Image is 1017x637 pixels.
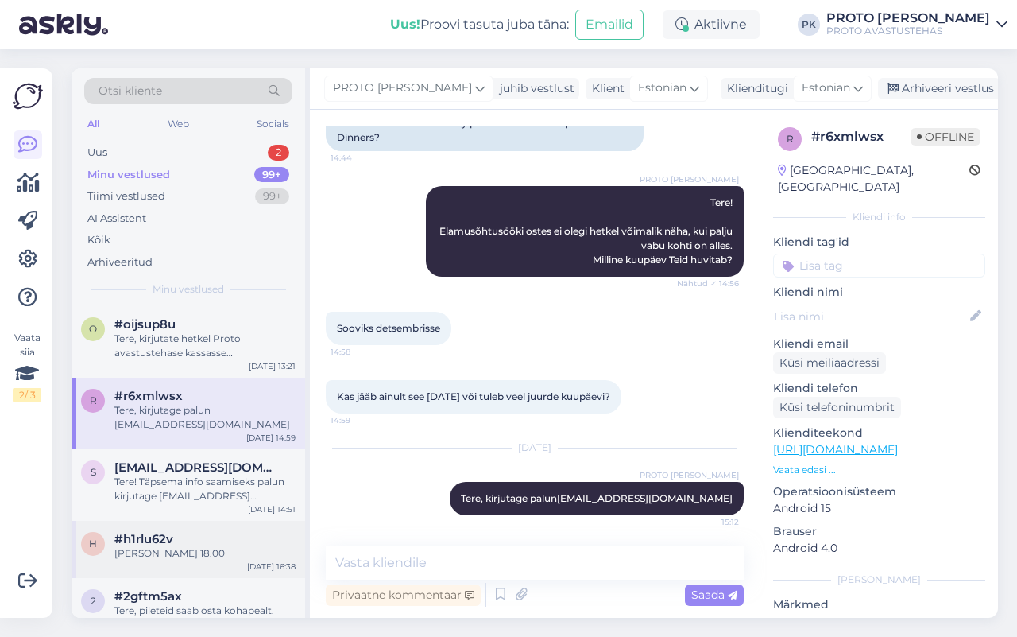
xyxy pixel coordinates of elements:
p: Kliendi telefon [773,380,985,397]
p: Vaata edasi ... [773,463,985,477]
div: Kliendi info [773,210,985,224]
div: Tere, kirjutage palun [EMAIL_ADDRESS][DOMAIN_NAME] [114,403,296,432]
span: 14:58 [331,346,390,358]
div: 99+ [254,167,289,183]
div: PROTO [PERSON_NAME] [826,12,990,25]
span: Saada [691,588,737,602]
div: Arhiveeri vestlus [878,78,1000,99]
div: juhib vestlust [493,80,574,97]
a: [URL][DOMAIN_NAME] [773,442,898,456]
span: Estonian [802,80,850,97]
p: Kliendi nimi [773,284,985,301]
div: [DATE] 14:51 [248,503,296,515]
div: Privaatne kommentaar [326,585,481,606]
span: r [90,394,97,406]
span: r [787,133,794,145]
div: 99+ [255,188,289,204]
div: [DATE] [326,441,744,455]
span: 14:44 [331,152,390,164]
p: Kliendi tag'id [773,234,985,251]
span: #2gftm5ax [114,589,182,604]
div: Web [164,114,192,134]
div: [DATE] 16:38 [247,561,296,573]
div: Minu vestlused [87,167,170,183]
div: [PERSON_NAME] 18.00 [114,546,296,561]
span: #r6xmlwsx [114,389,183,403]
span: Nähtud ✓ 14:56 [677,278,739,289]
span: 2 [91,595,96,607]
div: Klient [586,80,625,97]
span: Tere! Elamusõhtusööki ostes ei olegi hetkel võimalik näha, kui palju vabu kohti on alles. Milline... [439,196,735,266]
a: PROTO [PERSON_NAME]PROTO AVASTUSTEHAS [826,12,1007,37]
div: Tere, pileteid saab osta kohapealt. [114,604,296,618]
span: PROTO [PERSON_NAME] [333,80,472,97]
span: Tere, kirjutage palun [461,492,733,504]
div: PK [798,14,820,36]
div: Küsi meiliaadressi [773,352,886,374]
div: Tiimi vestlused [87,188,165,204]
span: Kas jääb ainult see [DATE] või tuleb veel juurde kuupäevi? [337,390,610,402]
span: PROTO [PERSON_NAME] [640,469,739,481]
div: 2 / 3 [13,388,41,402]
div: Kõik [87,232,110,248]
span: 15:12 [679,516,739,528]
p: Kliendi email [773,336,985,352]
div: Proovi tasuta juba täna: [390,15,569,34]
div: Vaata siia [13,331,41,402]
p: Android 4.0 [773,540,985,557]
span: o [89,323,97,335]
span: 14:59 [331,414,390,426]
span: Offline [911,128,980,146]
div: Where can I see how many places are left for Experience Dinners? [326,110,644,151]
div: Tere, kirjutate hetkel Proto avastustehase kassasse [PERSON_NAME] kahjuks selle küsimusega aidata... [114,332,296,360]
img: Askly Logo [13,81,43,111]
span: #h1rlu62v [114,532,173,546]
div: Arhiveeritud [87,254,153,270]
span: PROTO [PERSON_NAME] [640,173,739,185]
div: 2 [268,145,289,161]
div: [GEOGRAPHIC_DATA], [GEOGRAPHIC_DATA] [778,162,969,196]
div: [DATE] 13:21 [249,360,296,372]
div: [PERSON_NAME] [773,573,985,587]
input: Lisa nimi [774,308,967,325]
div: Küsi telefoninumbrit [773,397,901,418]
span: Otsi kliente [99,83,162,99]
div: [DATE] 14:59 [246,432,296,444]
b: Uus! [390,17,420,32]
button: Emailid [575,10,644,40]
p: Android 15 [773,500,985,517]
div: PROTO AVASTUSTEHAS [826,25,990,37]
span: #oijsup8u [114,317,176,332]
span: Estonian [638,80,686,97]
div: Aktiivne [663,10,760,39]
span: Sooviks detsembrisse [337,322,440,334]
span: h [89,538,97,550]
div: Klienditugi [721,80,788,97]
span: Minu vestlused [153,282,224,297]
div: All [84,114,102,134]
div: AI Assistent [87,211,146,227]
p: Brauser [773,523,985,540]
p: Operatsioonisüsteem [773,484,985,500]
span: siiri.aiaste@mvk.ee [114,460,280,475]
div: Uus [87,145,107,161]
div: Tere! Täpsema info saamiseks palun kirjutage [EMAIL_ADDRESS][DOMAIN_NAME] . [114,475,296,503]
a: [EMAIL_ADDRESS][DOMAIN_NAME] [557,492,733,504]
div: # r6xmlwsx [811,127,911,146]
div: Socials [253,114,292,134]
p: Märkmed [773,596,985,613]
input: Lisa tag [773,254,985,278]
span: s [91,466,96,478]
p: Klienditeekond [773,425,985,441]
